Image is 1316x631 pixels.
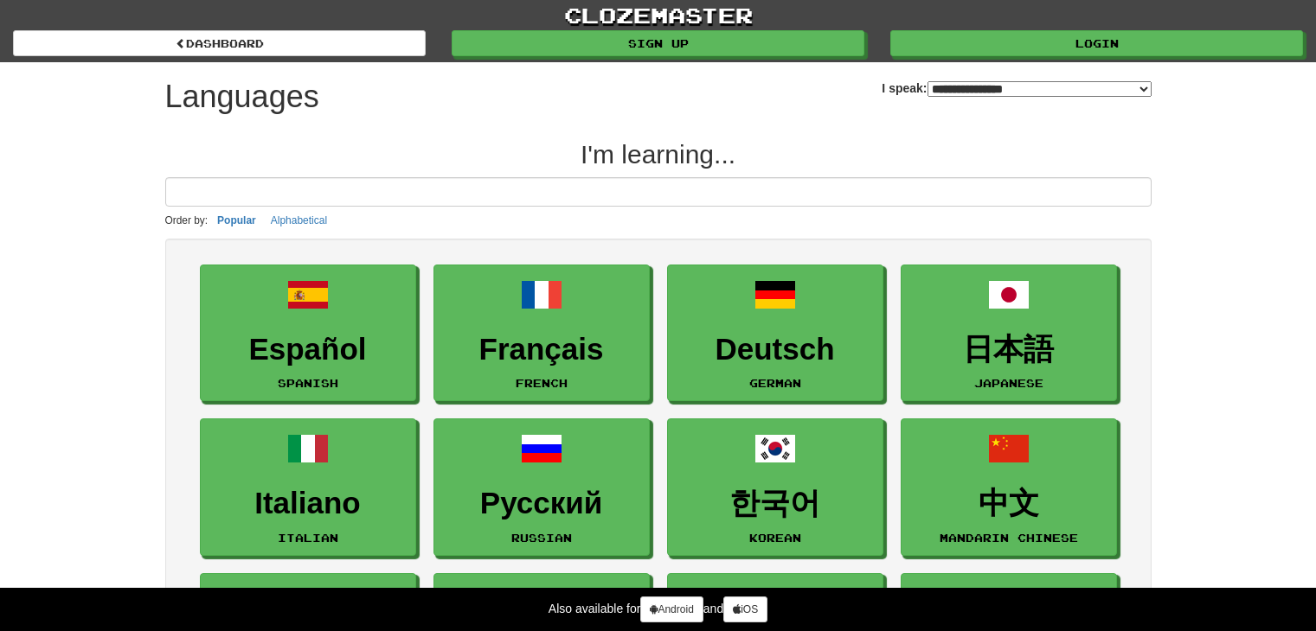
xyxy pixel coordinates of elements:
a: РусскийRussian [433,418,650,556]
h3: Русский [443,487,640,520]
h3: Deutsch [677,333,874,366]
button: Popular [212,211,261,230]
small: Italian [278,532,338,544]
h3: 中文 [910,487,1107,520]
select: I speak: [928,81,1152,97]
h3: Français [443,333,640,366]
h3: Italiano [209,487,407,520]
small: Spanish [278,377,338,389]
a: dashboard [13,30,426,56]
a: Android [640,596,703,622]
small: German [749,377,801,389]
h3: 日本語 [910,333,1107,366]
a: 日本語Japanese [901,265,1117,402]
a: 한국어Korean [667,418,883,556]
a: Login [890,30,1303,56]
button: Alphabetical [266,211,332,230]
small: Order by: [165,214,209,226]
a: EspañolSpanish [200,265,416,402]
h3: 한국어 [677,487,874,520]
a: 中文Mandarin Chinese [901,418,1117,556]
a: ItalianoItalian [200,418,416,556]
label: I speak: [882,80,1151,97]
a: FrançaisFrench [433,265,650,402]
small: Japanese [974,377,1043,389]
a: iOS [723,596,767,622]
a: Sign up [452,30,864,56]
a: DeutschGerman [667,265,883,402]
h1: Languages [165,80,319,114]
small: Russian [511,532,572,544]
small: Korean [749,532,801,544]
h3: Español [209,333,407,366]
small: French [516,377,568,389]
small: Mandarin Chinese [940,532,1078,544]
h2: I'm learning... [165,140,1152,169]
